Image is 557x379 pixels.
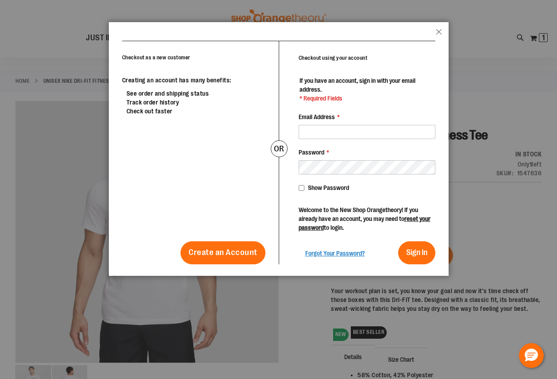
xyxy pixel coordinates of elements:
[271,140,288,157] div: or
[299,113,335,120] span: Email Address
[122,76,265,85] p: Creating an account has many benefits:
[305,249,365,258] a: Forgot Your Password?
[188,248,257,257] span: Create an Account
[127,98,265,107] li: Track order history
[300,94,434,103] span: * Required Fields
[127,107,265,116] li: Check out faster
[308,184,349,191] span: Show Password
[299,205,435,232] p: Welcome to the New Shop Orangetheory! If you already have an account, you may need to to login.
[519,343,544,368] button: Hello, have a question? Let’s chat.
[406,248,427,257] span: Sign In
[122,54,190,61] strong: Checkout as a new customer
[299,55,368,61] strong: Checkout using your account
[300,77,415,93] span: If you have an account, sign in with your email address.
[127,89,265,98] li: See order and shipping status
[398,241,435,264] button: Sign In
[299,149,324,156] span: Password
[305,250,365,257] span: Forgot Your Password?
[181,241,265,264] a: Create an Account
[299,215,430,231] a: reset your password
